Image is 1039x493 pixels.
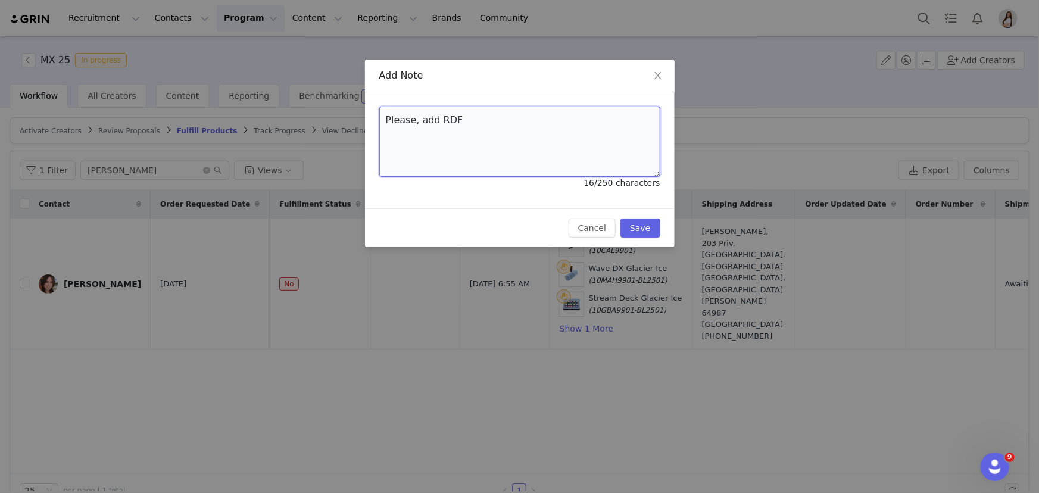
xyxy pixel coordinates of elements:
[653,71,663,80] i: icon: close
[641,60,675,93] button: Close
[379,69,660,82] div: Add Note
[981,453,1009,481] iframe: Intercom live chat
[569,219,616,238] button: Cancel
[620,219,660,238] button: Save
[584,177,660,189] p: 16/250 characters
[1005,453,1015,462] span: 9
